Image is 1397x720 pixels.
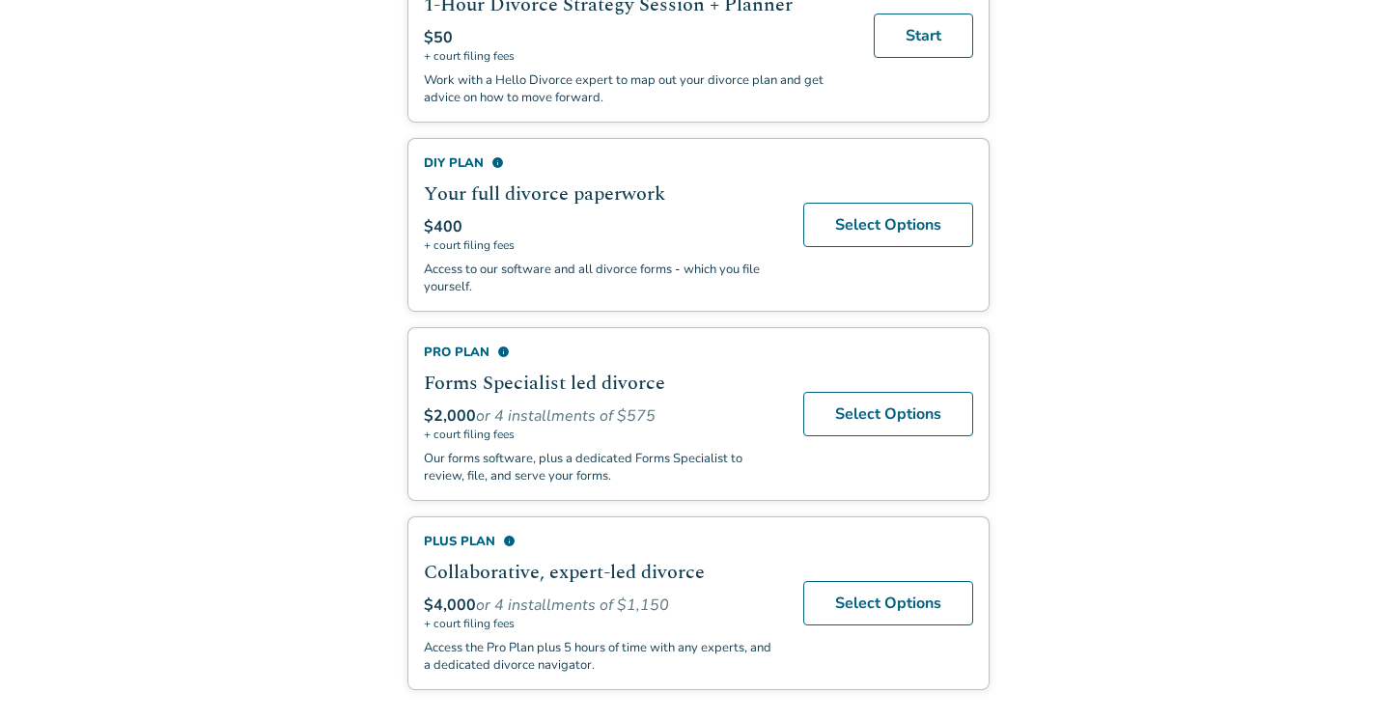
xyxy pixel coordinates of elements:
[424,558,780,587] h2: Collaborative, expert-led divorce
[424,427,780,442] span: + court filing fees
[424,261,780,295] p: Access to our software and all divorce forms - which you file yourself.
[491,156,504,169] span: info
[424,180,780,208] h2: Your full divorce paperwork
[874,14,973,58] a: Start
[424,405,780,427] div: or 4 installments of $575
[424,595,780,616] div: or 4 installments of $1,150
[803,203,973,247] a: Select Options
[424,533,780,550] div: Plus Plan
[497,346,510,358] span: info
[424,405,476,427] span: $2,000
[424,616,780,631] span: + court filing fees
[424,71,851,106] p: Work with a Hello Divorce expert to map out your divorce plan and get advice on how to move forward.
[424,216,462,237] span: $400
[424,48,851,64] span: + court filing fees
[424,237,780,253] span: + court filing fees
[803,392,973,436] a: Select Options
[424,344,780,361] div: Pro Plan
[503,535,516,547] span: info
[424,639,780,674] p: Access the Pro Plan plus 5 hours of time with any experts, and a dedicated divorce navigator.
[424,450,780,485] p: Our forms software, plus a dedicated Forms Specialist to review, file, and serve your forms.
[424,369,780,398] h2: Forms Specialist led divorce
[803,581,973,625] a: Select Options
[424,595,476,616] span: $4,000
[424,154,780,172] div: DIY Plan
[1300,627,1397,720] iframe: Chat Widget
[424,27,453,48] span: $50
